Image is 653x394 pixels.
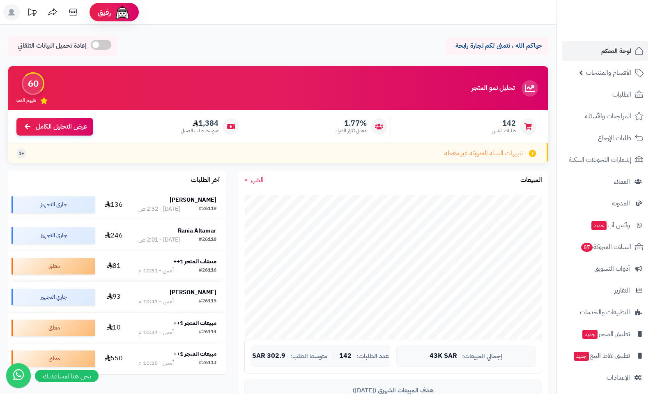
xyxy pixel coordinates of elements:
[16,118,93,136] a: عرض التحليل الكامل
[199,267,216,275] div: #26116
[356,353,389,360] span: عدد الطلبات:
[98,7,111,17] span: رفيق
[250,175,264,185] span: الشهر
[601,45,631,57] span: لوحة التحكم
[36,122,87,131] span: عرض التحليل الكامل
[98,189,129,220] td: 136
[11,350,95,367] div: معلق
[181,127,218,134] span: متوسط طلب العميل
[22,4,42,23] a: تحديثات المنصة
[562,215,648,235] a: وآتس آبجديد
[138,267,174,275] div: أمس - 10:51 م
[562,106,648,126] a: المراجعات والأسئلة
[138,328,174,336] div: أمس - 10:34 م
[586,67,631,78] span: الأقسام والمنتجات
[244,175,264,185] a: الشهر
[199,328,216,336] div: #26114
[98,220,129,251] td: 246
[191,177,220,184] h3: آخر الطلبات
[562,302,648,322] a: التطبيقات والخدمات
[173,319,216,327] strong: مبيعات المتجر 1++
[252,353,285,360] span: 302.9 SAR
[199,359,216,367] div: #26113
[170,288,216,297] strong: [PERSON_NAME]
[199,205,216,213] div: #26119
[492,127,516,134] span: طلبات الشهر
[11,227,95,244] div: جاري التجهيز
[582,328,630,340] span: تطبيق المتجر
[332,353,334,359] span: |
[582,330,598,339] span: جديد
[462,353,502,360] span: إجمالي المبيعات:
[562,259,648,279] a: أدوات التسويق
[614,285,630,296] span: التقارير
[562,281,648,300] a: التقارير
[18,150,24,157] span: +1
[562,368,648,387] a: الإعدادات
[591,221,607,230] span: جديد
[562,41,648,61] a: لوحة التحكم
[138,236,180,244] div: [DATE] - 2:01 ص
[178,226,216,235] strong: Rania Altamar
[11,289,95,305] div: جاري التجهيز
[562,324,648,344] a: تطبيق المتجرجديد
[594,263,630,274] span: أدوات التسويق
[562,237,648,257] a: السلات المتروكة87
[336,119,367,128] span: 1.77%
[612,198,630,209] span: المدونة
[562,194,648,213] a: المدونة
[607,372,630,383] span: الإعدادات
[614,176,630,187] span: العملاء
[18,41,87,51] span: إعادة تحميل البيانات التلقائي
[562,128,648,148] a: طلبات الإرجاع
[170,196,216,204] strong: [PERSON_NAME]
[612,89,631,100] span: الطلبات
[199,297,216,306] div: #26115
[173,257,216,266] strong: مبيعات المتجر 1++
[98,251,129,281] td: 81
[339,353,352,360] span: 142
[562,172,648,191] a: العملاء
[580,306,630,318] span: التطبيقات والخدمات
[581,243,593,252] span: 87
[574,352,589,361] span: جديد
[181,119,218,128] span: 1,384
[199,236,216,244] div: #26118
[569,154,631,166] span: إشعارات التحويلات البنكية
[290,353,327,360] span: متوسط الطلب:
[430,353,457,360] span: 43K SAR
[11,320,95,336] div: معلق
[471,85,515,92] h3: تحليل نمو المتجر
[98,343,129,374] td: 550
[11,258,95,274] div: معلق
[597,23,645,40] img: logo-2.png
[562,85,648,104] a: الطلبات
[452,41,542,51] p: حياكم الله ، نتمنى لكم تجارة رابحة
[573,350,630,362] span: تطبيق نقاط البيع
[138,297,174,306] div: أمس - 10:41 م
[114,4,131,21] img: ai-face.png
[562,346,648,366] a: تطبيق نقاط البيعجديد
[492,119,516,128] span: 142
[562,150,648,170] a: إشعارات التحويلات البنكية
[173,350,216,358] strong: مبيعات المتجر 1++
[98,282,129,312] td: 93
[138,205,180,213] div: [DATE] - 2:32 ص
[591,219,630,231] span: وآتس آب
[520,177,542,184] h3: المبيعات
[336,127,367,134] span: معدل تكرار الشراء
[16,97,36,104] span: تقييم النمو
[580,241,631,253] span: السلات المتروكة
[11,196,95,213] div: جاري التجهيز
[598,132,631,144] span: طلبات الإرجاع
[444,149,523,158] span: تنبيهات السلة المتروكة غير مفعلة
[98,313,129,343] td: 10
[138,359,174,367] div: أمس - 10:25 م
[585,111,631,122] span: المراجعات والأسئلة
